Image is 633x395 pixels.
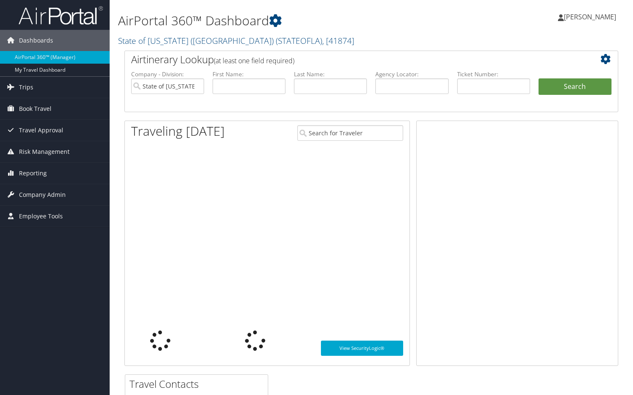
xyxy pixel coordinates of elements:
h2: Travel Contacts [129,377,268,391]
span: [PERSON_NAME] [564,12,616,21]
span: Company Admin [19,184,66,205]
span: Book Travel [19,98,51,119]
span: , [ 41874 ] [322,35,354,46]
h1: Traveling [DATE] [131,122,225,140]
label: Agency Locator: [375,70,448,78]
span: Risk Management [19,141,70,162]
h1: AirPortal 360™ Dashboard [118,12,456,30]
img: airportal-logo.png [19,5,103,25]
label: First Name: [213,70,286,78]
span: ( STATEOFLA ) [276,35,322,46]
label: Company - Division: [131,70,204,78]
h2: Airtinerary Lookup [131,52,571,67]
a: [PERSON_NAME] [558,4,625,30]
span: Reporting [19,163,47,184]
a: State of [US_STATE] ([GEOGRAPHIC_DATA]) [118,35,354,46]
span: Trips [19,77,33,98]
label: Ticket Number: [457,70,530,78]
button: Search [539,78,611,95]
a: View SecurityLogic® [321,341,403,356]
span: Travel Approval [19,120,63,141]
label: Last Name: [294,70,367,78]
span: (at least one field required) [214,56,294,65]
span: Dashboards [19,30,53,51]
input: Search for Traveler [297,125,403,141]
span: Employee Tools [19,206,63,227]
